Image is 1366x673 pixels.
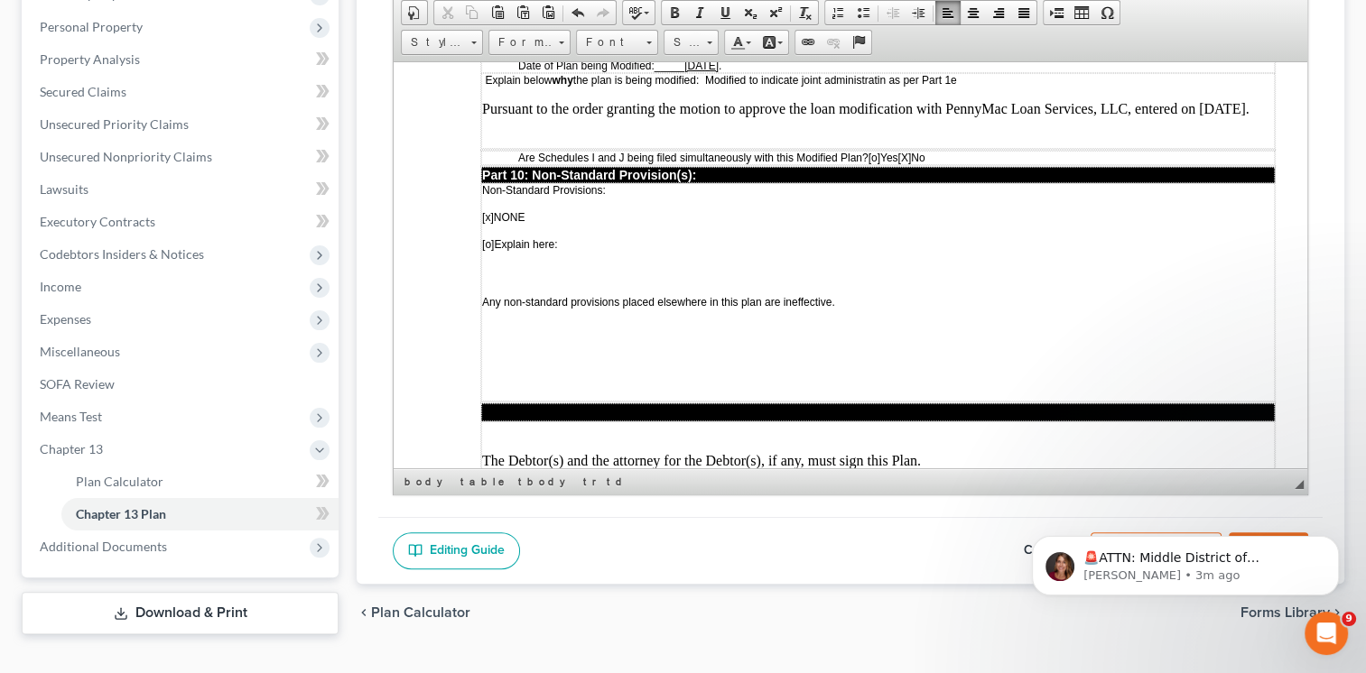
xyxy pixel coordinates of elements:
[535,1,561,24] a: Paste from Word
[1342,612,1356,626] span: 9
[1011,1,1036,24] a: Justify
[763,1,788,24] a: Superscript
[687,1,712,24] a: Italic
[88,106,302,120] strong: Part 10: Non-Standard Provision(s):
[475,89,487,102] span: [o]
[664,31,701,54] span: Size
[961,1,986,24] a: Center
[88,176,163,189] span: Explain here:
[25,368,339,401] a: SOFA Review
[76,474,163,489] span: Plan Calculator
[357,605,470,620] button: chevron_left Plan Calculator
[488,30,571,55] a: Format
[40,84,126,99] span: Secured Claims
[712,1,738,24] a: Underline
[88,149,100,161] span: [x]
[434,1,460,24] a: Cut
[795,31,821,54] a: Link
[825,1,850,24] a: Insert/Remove Numbered List
[25,108,339,141] a: Unsecured Priority Claims
[357,605,371,620] i: chevron_left
[662,1,687,24] a: Bold
[738,1,763,24] a: Subscript
[88,342,150,357] font: Signatures
[401,30,483,55] a: Styles
[158,12,179,24] strong: why
[1094,1,1120,24] a: Insert Special Character
[40,409,102,424] span: Means Test
[40,311,91,327] span: Expenses
[88,391,880,407] p: The Debtor(s) and the attorney for the Debtor(s), if any, must sign this Plan.
[485,1,510,24] a: Paste
[489,31,553,54] span: Format
[725,31,757,54] a: Text Color
[88,39,880,55] p: Pursuant to the order granting the motion to approve the loan modification with PennyMac Loan Ser...
[1305,612,1348,655] iframe: Intercom live chat
[371,605,470,620] span: Plan Calculator
[40,279,81,294] span: Income
[1005,498,1366,624] iframe: Intercom notifications message
[850,1,876,24] a: Insert/Remove Bulleted List
[757,31,788,54] a: Background Color
[402,31,465,54] span: Styles
[125,89,532,102] span: Are Schedules I and J being filed simultaneously with this Modified Plan? Yes No
[394,62,1307,468] iframe: Rich Text Editor, document-ckeditor
[40,376,115,392] span: SOFA Review
[40,344,120,359] span: Miscellaneous
[793,1,818,24] a: Remove Format
[22,592,339,634] a: Download & Print
[510,1,535,24] a: Paste as plain text
[846,31,871,54] a: Anchor
[1295,480,1304,489] span: Resize
[40,246,204,262] span: Codebtors Insiders & Notices
[393,532,520,570] a: Editing Guide
[40,19,143,34] span: Personal Property
[460,1,485,24] a: Copy
[402,1,427,24] a: Document Properties
[565,1,590,24] a: Undo
[25,141,339,173] a: Unsecured Nonpriority Claims
[880,1,906,24] a: Decrease Indent
[906,1,931,24] a: Increase Indent
[88,149,131,161] span: NONE
[515,473,578,491] a: tbody element
[76,506,166,521] span: Chapter 13 Plan
[401,473,455,491] a: body element
[88,122,212,134] span: Non-Standard Provisions:
[576,30,658,55] a: Font
[1044,1,1069,24] a: Insert Page Break for Printing
[40,116,189,132] span: Unsecured Priority Claims
[40,181,88,197] span: Lawsuits
[40,441,103,456] span: Chapter 13
[88,234,441,246] span: Any non-standard provisions placed elsewhere in this plan are ineffective.
[25,43,339,76] a: Property Analysis
[821,31,846,54] a: Unlink
[623,1,655,24] a: Spell Checker
[40,539,167,554] span: Additional Documents
[457,473,513,491] a: table element
[25,173,339,206] a: Lawsuits
[1069,1,1094,24] a: Table
[1004,532,1083,570] button: Cancel
[25,76,339,108] a: Secured Claims
[61,498,339,530] a: Chapter 13 Plan
[91,12,562,24] span: Explain below the plan is being modified: Modified to indicate joint administratin as per Part 1e
[25,206,339,238] a: Executory Contracts
[580,473,601,491] a: tr element
[664,30,719,55] a: Size
[577,31,640,54] span: Font
[986,1,1011,24] a: Align Right
[603,473,631,491] a: td element
[40,149,212,164] span: Unsecured Nonpriority Claims
[590,1,616,24] a: Redo
[935,1,961,24] a: Align Left
[504,89,517,102] span: [X]
[88,176,100,189] span: [o]
[40,51,140,67] span: Property Analysis
[40,214,155,229] span: Executory Contracts
[61,466,339,498] a: Plan Calculator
